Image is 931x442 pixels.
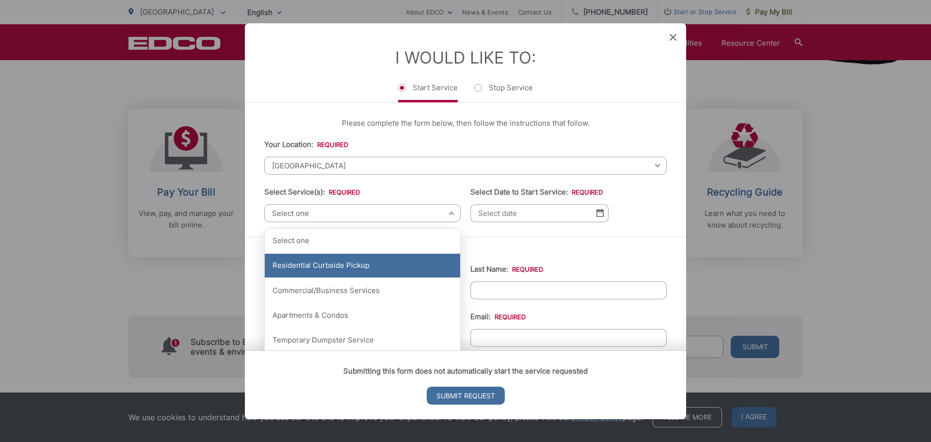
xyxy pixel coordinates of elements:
div: Select one [265,229,460,253]
label: Stop Service [474,82,533,102]
label: Your Location: [264,140,348,148]
label: Last Name: [470,264,543,273]
img: Select date [596,209,604,217]
div: Apartments & Condos [265,303,460,327]
strong: Submitting this form does not automatically start the service requested [343,366,588,376]
label: I Would Like To: [395,47,536,67]
label: Email: [470,312,526,321]
div: Residential Curbside Pickup [265,254,460,278]
div: Commercial/Business Services [265,278,460,303]
p: Please complete the form below, then follow the instructions that follow. [264,117,667,129]
input: Select date [470,204,609,222]
label: Select Service(s): [264,187,360,196]
input: Submit Request [427,387,505,405]
label: Select Date to Start Service: [470,187,603,196]
div: Temporary Dumpster Service [265,328,460,352]
span: Select one [264,204,461,222]
span: [GEOGRAPHIC_DATA] [264,156,667,174]
label: Start Service [398,82,458,102]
